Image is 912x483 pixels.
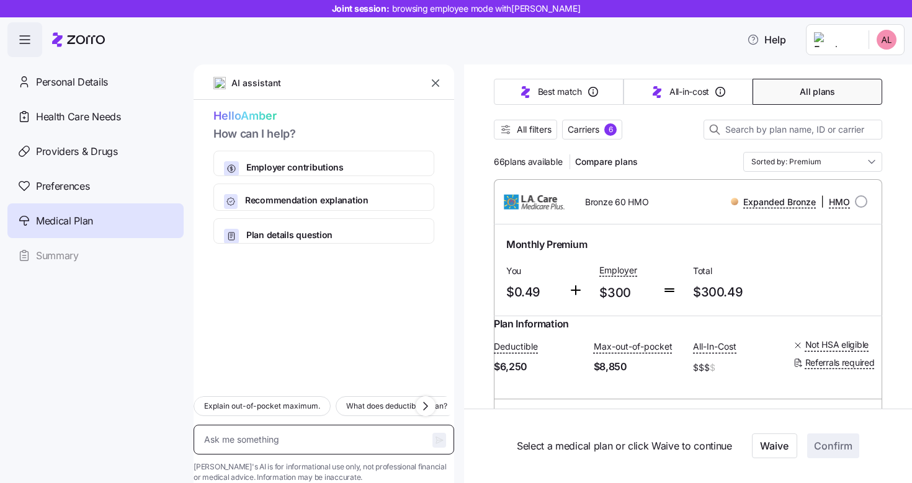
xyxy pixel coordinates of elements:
[36,109,121,125] span: Health Care Needs
[731,194,850,210] div: |
[246,229,393,241] span: Plan details question
[517,438,742,454] span: Select a medical plan or click Waive to continue
[800,86,834,98] span: All plans
[36,179,89,194] span: Preferences
[506,237,587,252] span: Monthly Premium
[599,264,637,277] span: Employer
[194,396,331,416] button: Explain out-of-pocket maximum.
[877,30,896,50] img: 004449ff11c78468ec87fe80d16a4d58
[805,339,869,351] span: Not HSA eligible
[604,123,617,136] div: 6
[336,396,458,416] button: What does deductible mean?
[538,86,582,98] span: Best match
[36,213,93,229] span: Medical Plan
[594,359,684,374] span: $8,850
[693,265,777,277] span: Total
[568,123,599,136] span: Carriers
[693,340,736,353] span: All-In-Cost
[693,359,783,376] span: $$$
[669,86,709,98] span: All-in-cost
[7,134,184,169] a: Providers & Drugs
[246,161,412,174] span: Employer contributions
[506,265,558,277] span: You
[494,156,562,168] span: 66 plans available
[231,76,282,90] span: AI assistant
[829,196,850,208] span: HMO
[494,340,538,353] span: Deductible
[245,194,424,206] span: Recommendation explanation
[506,282,558,303] span: $0.49
[213,125,434,143] span: How can I help?
[494,120,557,140] button: All filters
[737,27,796,52] button: Help
[494,359,584,374] span: $6,250
[36,74,108,90] span: Personal Details
[760,439,789,454] span: Waive
[213,107,434,125] span: Hello Amber
[7,64,184,99] a: Personal Details
[814,32,859,47] img: Employer logo
[245,209,424,230] span: How [PERSON_NAME] calculates Best Match and All-In-Cost
[710,361,715,374] span: $
[7,99,184,134] a: Health Care Needs
[204,400,320,412] span: Explain out-of-pocket maximum.
[7,169,184,203] a: Preferences
[392,2,581,15] span: browsing employee mode with [PERSON_NAME]
[575,156,638,168] span: Compare plans
[752,434,797,459] button: Waive
[747,32,786,47] span: Help
[570,152,643,172] button: Compare plans
[194,462,454,483] span: [PERSON_NAME]'s AI is for informational use only, not professional financial or medical advice. I...
[594,340,673,353] span: Max-out-of-pocket
[562,120,622,140] button: Carriers6
[504,187,565,216] img: L.A. Care Health Plan
[517,123,552,136] span: All filters
[599,283,651,303] span: $300
[7,203,184,238] a: Medical Plan
[704,120,882,140] input: Search by plan name, ID or carrier
[36,144,118,159] span: Providers & Drugs
[814,439,852,454] span: Confirm
[494,316,569,332] span: Plan Information
[805,357,875,369] span: Referrals required
[743,152,882,172] input: Order by dropdown
[332,2,581,15] span: Joint session:
[346,400,447,412] span: What does deductible mean?
[807,434,859,459] button: Confirm
[743,196,816,208] span: Expanded Bronze
[213,77,226,89] img: ai-icon.png
[693,282,777,303] span: $300.49
[585,196,648,208] span: Bronze 60 HMO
